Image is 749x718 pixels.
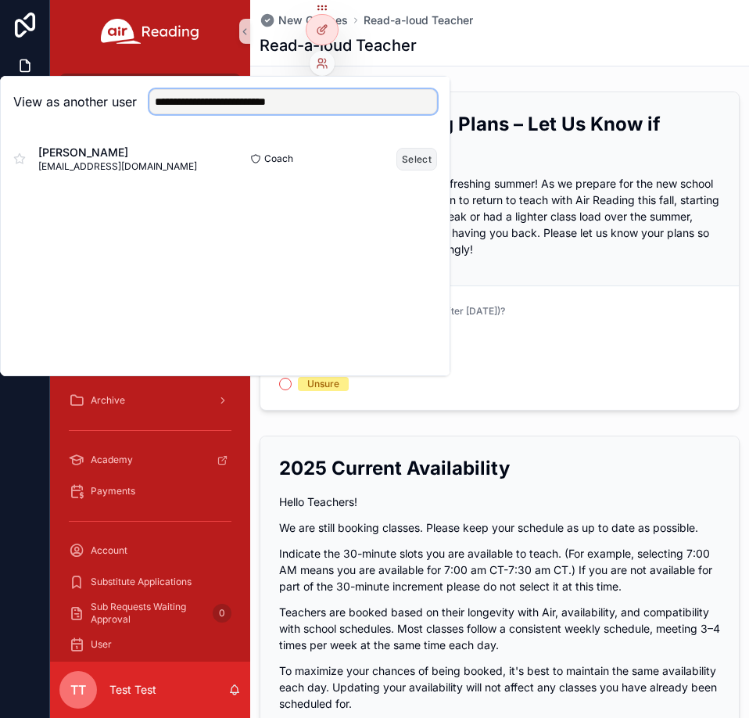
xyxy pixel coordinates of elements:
[278,13,348,28] span: New Classes
[38,160,197,173] span: [EMAIL_ADDRESS][DOMAIN_NAME]
[213,604,231,623] div: 0
[59,630,241,659] a: User
[91,485,135,497] span: Payments
[91,394,125,407] span: Archive
[279,545,720,594] p: Indicate the 30-minute slots you are available to teach. (For example, selecting 7:00 AM means yo...
[59,537,241,565] a: Account
[91,544,127,557] span: Account
[50,63,250,662] div: scrollable content
[38,145,197,160] span: [PERSON_NAME]
[279,111,720,163] h2: Fall 2025 Teaching Plans – Let Us Know if You’re Returning!
[59,74,241,102] a: New Classes
[364,13,473,28] a: Read-a-loud Teacher
[264,153,293,165] span: Coach
[279,604,720,653] p: Teachers are booked based on their longevity with Air, availability, and compatibility with schoo...
[59,477,241,505] a: Payments
[13,92,137,111] h2: View as another user
[279,455,720,481] h2: 2025 Current Availability
[91,454,133,466] span: Academy
[91,601,206,626] span: Sub Requests Waiting Approval
[101,19,199,44] img: App logo
[279,494,720,510] p: Hello Teachers!
[70,680,86,699] span: TT
[91,576,192,588] span: Substitute Applications
[260,34,417,56] h1: Read-a-loud Teacher
[59,446,241,474] a: Academy
[279,175,720,257] p: We hope you had a restful and refreshing summer! As we prepare for the new school year, we’d love...
[59,599,241,627] a: Sub Requests Waiting Approval0
[59,568,241,596] a: Substitute Applications
[279,519,720,536] p: We are still booking classes. Please keep your schedule as up to date as possible.
[396,148,437,171] button: Select
[91,638,112,651] span: User
[307,377,339,391] div: Unsure
[279,662,720,712] p: To maximize your chances of being booked, it's best to maintain the same availability each day. U...
[59,386,241,415] a: Archive
[109,682,156,698] p: Test Test
[260,13,348,28] a: New Classes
